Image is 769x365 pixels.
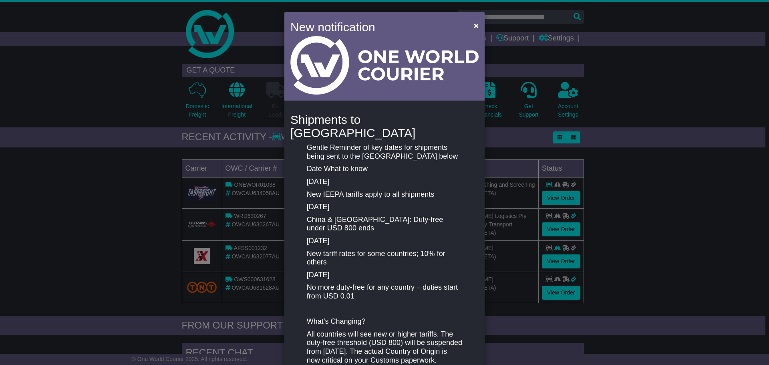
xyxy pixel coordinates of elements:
[307,143,462,161] p: Gentle Reminder of key dates for shipments being sent to the [GEOGRAPHIC_DATA] below
[307,203,462,212] p: [DATE]
[307,165,462,173] p: Date What to know
[470,17,483,34] button: Close
[474,21,479,30] span: ×
[307,237,462,246] p: [DATE]
[307,216,462,233] p: China & [GEOGRAPHIC_DATA]: Duty-free under USD 800 ends
[307,250,462,267] p: New tariff rates for some countries; 10% for others
[290,18,462,36] h4: New notification
[307,330,462,365] p: All countries will see new or higher tariffs. The duty-free threshold (USD 800) will be suspended...
[307,271,462,280] p: [DATE]
[307,317,462,326] p: What’s Changing?
[290,36,479,95] img: Light
[307,177,462,186] p: [DATE]
[290,113,479,139] h4: Shipments to [GEOGRAPHIC_DATA]
[307,190,462,199] p: New IEEPA tariffs apply to all shipments
[307,283,462,300] p: No more duty-free for any country – duties start from USD 0.01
